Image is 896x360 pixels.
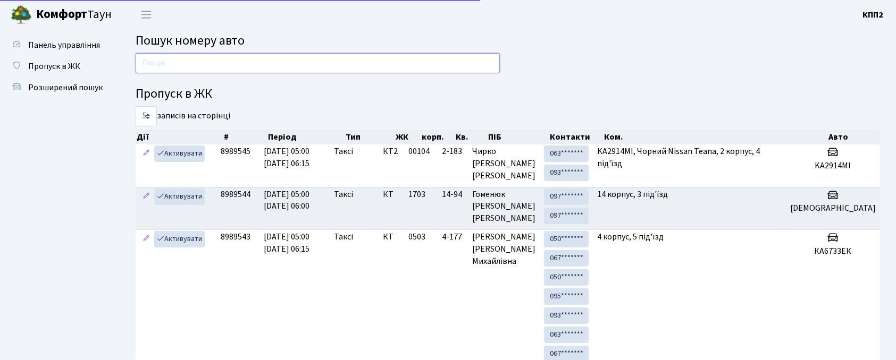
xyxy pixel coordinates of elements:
[5,35,112,56] a: Панель управління
[136,31,245,50] span: Пошук номеру авто
[221,145,250,157] span: 8989545
[140,188,153,205] a: Редагувати
[472,188,535,225] span: Гоменюк [PERSON_NAME] [PERSON_NAME]
[5,77,112,98] a: Розширений пошук
[11,4,32,25] img: logo.png
[827,130,881,144] th: Авто
[334,231,353,243] span: Таксі
[264,145,309,169] span: [DATE] 05:00 [DATE] 06:15
[28,39,100,51] span: Панель управління
[267,130,345,144] th: Період
[597,145,760,169] span: KA2914MI, Чорний Nissan Teana, 2 корпус, 4 під'їзд
[549,130,603,144] th: Контакти
[408,145,430,157] span: 00104
[472,145,535,182] span: Чирко [PERSON_NAME] [PERSON_NAME]
[862,8,883,21] a: КПП2
[154,145,205,162] a: Активувати
[472,231,535,268] span: [PERSON_NAME] [PERSON_NAME] Михайлівна
[383,231,400,243] span: КТ
[221,231,250,243] span: 8989543
[334,145,353,158] span: Таксі
[442,188,464,201] span: 14-94
[136,130,223,144] th: Дії
[140,145,153,162] a: Редагувати
[597,231,664,243] span: 4 корпус, 5 під'їзд
[154,188,205,205] a: Активувати
[790,203,876,213] h5: [DEMOGRAPHIC_DATA]
[790,246,876,256] h5: КА6733ЕК
[5,56,112,77] a: Пропуск в ЖК
[36,6,112,24] span: Таун
[383,188,400,201] span: КТ
[603,130,827,144] th: Ком.
[408,188,425,200] span: 1703
[36,6,87,23] b: Комфорт
[408,231,425,243] span: 0503
[790,161,876,171] h5: KA2914MI
[136,106,230,126] label: записів на сторінці
[140,231,153,247] a: Редагувати
[264,231,309,255] span: [DATE] 05:00 [DATE] 06:15
[154,231,205,247] a: Активувати
[221,188,250,200] span: 8989544
[28,82,103,93] span: Розширений пошук
[133,6,160,23] button: Переключити навігацію
[136,106,157,126] select: записів на сторінці
[136,87,880,102] h4: Пропуск в ЖК
[442,231,464,243] span: 4-177
[395,130,420,144] th: ЖК
[345,130,395,144] th: Тип
[28,61,80,72] span: Пропуск в ЖК
[383,145,400,158] span: КТ2
[334,188,353,201] span: Таксі
[264,188,309,212] span: [DATE] 05:00 [DATE] 06:00
[455,130,487,144] th: Кв.
[223,130,267,144] th: #
[136,53,500,73] input: Пошук
[421,130,455,144] th: корп.
[487,130,549,144] th: ПІБ
[597,188,668,200] span: 14 корпус, 3 під'їзд
[442,145,464,158] span: 2-183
